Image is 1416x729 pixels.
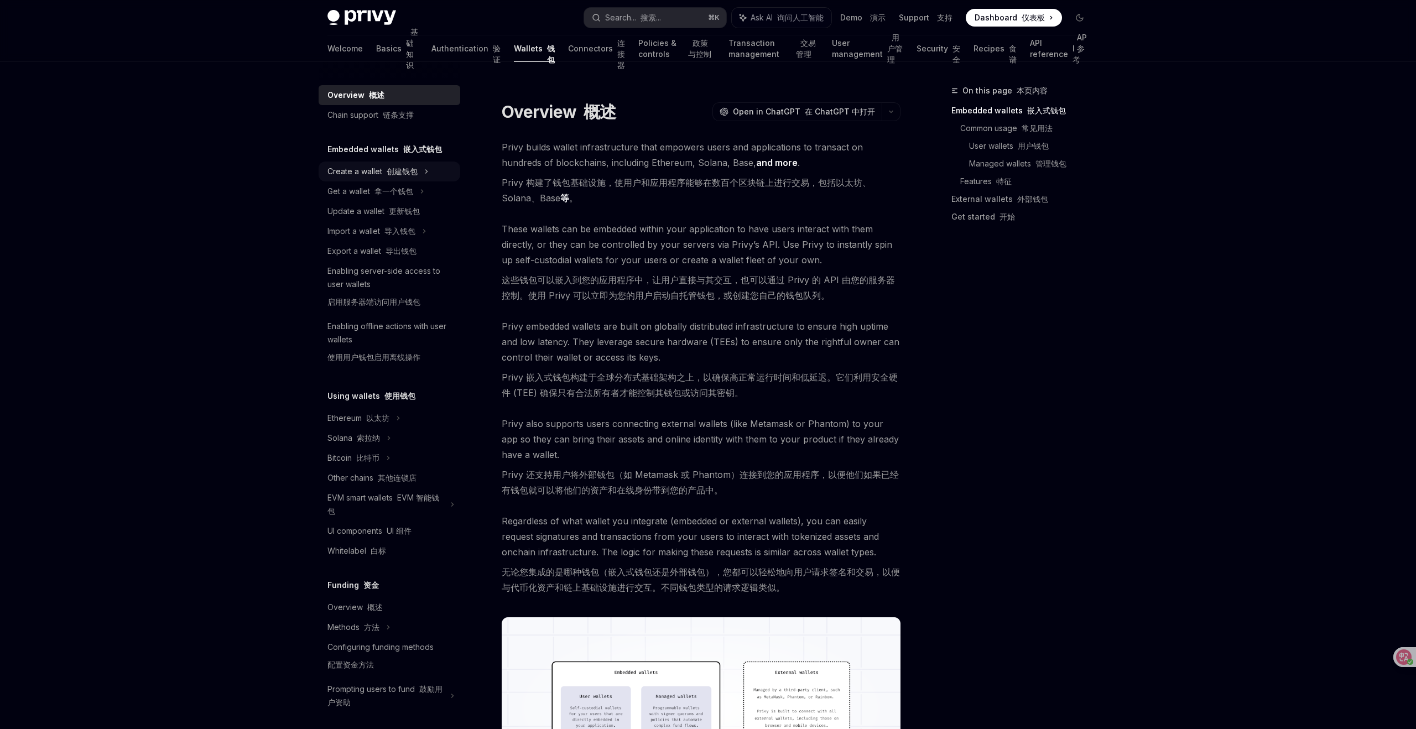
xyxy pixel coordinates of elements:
font: 启用服务器端访问用户钱包 [327,297,420,306]
font: 资金 [363,580,379,590]
font: 概述 [369,90,384,100]
a: Features 特征 [960,173,1097,190]
font: Privy 还支持用户将外部钱包（如 Metamask 或 Phantom）连接到您的应用程序，以便他们如果已经有钱包就可以将他们的资产和在线身份带到您的产品中。 [502,469,899,496]
font: 更新钱包 [389,206,420,216]
font: 创建钱包 [387,166,418,176]
div: Import a wallet [327,225,415,238]
a: and more [756,157,798,169]
a: External wallets 外部钱包 [951,190,1097,208]
font: Privy 构建了钱包基础设施，使用户和应用程序能够在数百个区块链上进行交易，包括以太坊、Solana、Base 。 [502,177,871,204]
font: 钱包 [547,44,555,64]
font: 链条支撑 [383,110,414,119]
font: 搜索... [641,13,661,22]
span: Privy also supports users connecting external wallets (like Metamask or Phantom) to your app so t... [502,416,900,502]
a: Basics 基础知识 [376,35,418,62]
font: 连接器 [617,38,625,70]
font: 白标 [371,546,386,555]
div: Enabling server-side access to user wallets [327,264,454,313]
font: 交易管理 [796,38,816,59]
div: EVM smart wallets [327,491,444,518]
div: Methods [327,621,379,634]
font: 配置资金方法 [327,660,374,669]
span: Privy embedded wallets are built on globally distributed infrastructure to ensure high uptime and... [502,319,900,405]
a: User management 用户管理 [832,35,903,62]
font: 演示 [870,13,886,22]
div: Get a wallet [327,185,413,198]
a: Overview 概述 [319,85,460,105]
font: 仪表板 [1022,13,1045,22]
a: API reference API 参考 [1030,35,1089,62]
button: Ask AI 询问人工智能 [732,8,831,28]
a: 等 [560,192,569,204]
a: Configuring funding methods配置资金方法 [319,637,460,679]
font: 嵌入式钱包 [1027,106,1066,115]
h5: Embedded wallets [327,143,442,156]
font: 支持 [937,13,952,22]
div: Overview [327,88,384,102]
font: 索拉纳 [357,433,380,442]
font: 方法 [364,622,379,632]
button: Open in ChatGPT 在 ChatGPT 中打开 [712,102,882,121]
font: 拿一个钱包 [374,186,413,196]
div: Whitelabel [327,544,386,558]
div: Prompting users to fund [327,683,444,709]
span: Ask AI [751,12,824,23]
font: 用户钱包 [1018,141,1049,150]
img: dark logo [327,10,396,25]
div: Create a wallet [327,165,418,178]
h1: Overview [502,102,616,122]
a: UI components UI 组件 [319,521,460,541]
font: 概述 [584,102,616,122]
span: ⌘ K [708,13,720,22]
a: Whitelabel 白标 [319,541,460,561]
a: User wallets 用户钱包 [969,137,1097,155]
a: Recipes 食谱 [973,35,1017,62]
font: Privy 嵌入式钱包构建于全球分布式基础架构之上，以确保高正常运行时间和低延迟。它们利用安全硬件 (TEE) 确保只有合法所有者才能控制其钱包或访问其密钥。 [502,372,898,398]
font: 本页内容 [1017,86,1048,95]
font: 在 ChatGPT 中打开 [805,107,875,116]
a: Common usage 常见用法 [960,119,1097,137]
font: 比特币 [356,453,379,462]
a: Embedded wallets 嵌入式钱包 [951,102,1097,119]
a: Enabling offline actions with user wallets使用用户钱包启用离线操作 [319,316,460,372]
div: Configuring funding methods [327,641,434,676]
div: Bitcoin [327,451,379,465]
font: 用户管理 [887,33,903,64]
a: Chain support 链条支撑 [319,105,460,125]
span: Privy builds wallet infrastructure that empowers users and applications to transact on hundreds o... [502,139,900,210]
font: 询问人工智能 [777,13,824,22]
a: Enabling server-side access to user wallets启用服务器端访问用户钱包 [319,261,460,316]
a: Demo 演示 [840,12,886,23]
a: Overview 概述 [319,597,460,617]
font: 导出钱包 [386,246,417,256]
h5: Using wallets [327,389,415,403]
font: 安全 [952,44,960,64]
font: 食谱 [1009,44,1017,64]
font: 使用用户钱包启用离线操作 [327,352,420,362]
a: Support 支持 [899,12,952,23]
div: Search... [605,11,661,24]
font: 验证 [493,44,501,64]
font: 开始 [999,212,1015,221]
div: Update a wallet [327,205,420,218]
span: Regardless of what wallet you integrate (embedded or external wallets), you can easily request si... [502,513,900,600]
div: Ethereum [327,412,389,425]
font: UI 组件 [387,526,412,535]
div: Other chains [327,471,417,485]
font: API 参考 [1073,33,1087,64]
span: On this page [962,84,1048,97]
span: These wallets can be embedded within your application to have users interact with them directly, ... [502,221,900,308]
div: UI components [327,524,412,538]
a: Get started 开始 [951,208,1097,226]
font: 基础知识 [406,27,418,70]
div: Solana [327,431,380,445]
button: Toggle dark mode [1071,9,1089,27]
a: Update a wallet 更新钱包 [319,201,460,221]
a: Export a wallet 导出钱包 [319,241,460,261]
a: Transaction management 交易管理 [728,35,818,62]
a: Policies & controls 政策与控制 [638,35,715,62]
font: 管理钱包 [1035,159,1066,168]
span: Open in ChatGPT [733,106,875,117]
font: 其他连锁店 [378,473,417,482]
a: Dashboard 仪表板 [966,9,1062,27]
